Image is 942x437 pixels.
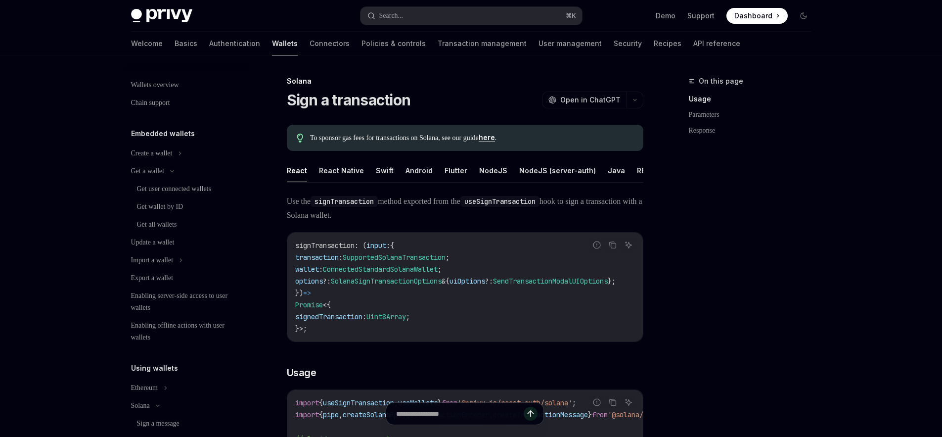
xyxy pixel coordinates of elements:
button: NodeJS [479,159,507,182]
span: ?: [485,277,493,286]
div: Solana [131,400,150,412]
a: Enabling offline actions with user wallets [123,317,250,346]
span: Dashboard [734,11,772,21]
div: Enabling server-side access to user wallets [131,290,244,314]
a: API reference [693,32,740,55]
span: SupportedSolanaTransaction [343,253,446,262]
a: Sign a message [123,415,250,433]
span: { [319,398,323,407]
div: Wallets overview [131,79,179,91]
span: from [442,398,457,407]
a: Demo [656,11,675,21]
button: NodeJS (server-auth) [519,159,596,182]
code: useSignTransaction [460,196,539,207]
span: } [438,398,442,407]
button: Java [608,159,625,182]
span: ; [572,398,576,407]
a: Basics [175,32,197,55]
button: Swift [376,159,394,182]
a: Wallets overview [123,76,250,94]
a: Security [614,32,642,55]
button: Report incorrect code [590,396,603,409]
code: signTransaction [311,196,378,207]
a: Connectors [310,32,350,55]
span: : [339,253,343,262]
a: User management [538,32,602,55]
span: signTransaction [295,241,355,250]
button: Ask AI [622,239,635,251]
span: uiOptions [449,277,485,286]
span: <{ [323,300,331,309]
button: React [287,159,307,182]
span: wallet [295,265,319,274]
a: Usage [689,91,819,107]
button: Search...⌘K [360,7,582,25]
a: Wallets [272,32,298,55]
a: Authentication [209,32,260,55]
a: Parameters [689,107,819,123]
div: Solana [287,76,643,86]
button: Ask AI [622,396,635,409]
input: Ask a question... [396,403,524,425]
span: input [366,241,386,250]
button: React Native [319,159,364,182]
span: ⌘ K [566,12,576,20]
span: Open in ChatGPT [560,95,621,105]
h5: Using wallets [131,362,178,374]
span: On this page [699,75,743,87]
div: Chain support [131,97,170,109]
button: Create a wallet [123,145,250,162]
a: Get user connected wallets [123,180,250,198]
span: => [303,289,311,297]
a: Policies & controls [361,32,426,55]
span: Uint8Array [366,312,406,321]
a: Support [687,11,715,21]
span: ; [438,265,442,274]
a: Transaction management [438,32,527,55]
button: Solana [123,397,250,415]
a: Recipes [654,32,681,55]
img: dark logo [131,9,192,23]
a: Update a wallet [123,234,250,251]
a: Get all wallets [123,216,250,234]
a: here [479,133,495,142]
span: }; [608,277,616,286]
button: Flutter [445,159,467,182]
span: transaction [295,253,339,262]
span: Usage [287,366,316,380]
span: & [442,277,446,286]
span: ; [446,253,449,262]
span: '@privy-io/react-auth/solana' [457,398,572,407]
span: SendTransactionModalUIOptions [493,277,608,286]
span: Use the method exported from the hook to sign a transaction with a Solana wallet. [287,194,643,222]
div: Get wallet by ID [137,201,183,213]
span: , [394,398,398,407]
div: Export a wallet [131,272,174,284]
button: REST API [637,159,668,182]
div: Get a wallet [131,165,165,177]
span: useSignTransaction [323,398,394,407]
div: Get user connected wallets [137,183,211,195]
button: Open in ChatGPT [542,92,627,108]
span: import [295,398,319,407]
a: Export a wallet [123,269,250,287]
span: SolanaSignTransactionOptions [331,277,442,286]
button: Ethereum [123,379,250,397]
a: Get wallet by ID [123,198,250,216]
button: Toggle dark mode [796,8,811,24]
div: Enabling offline actions with user wallets [131,320,244,343]
h1: Sign a transaction [287,91,411,109]
div: Create a wallet [131,147,173,159]
a: Enabling server-side access to user wallets [123,287,250,317]
button: Android [405,159,433,182]
span: To sponsor gas fees for transactions on Solana, see our guide . [310,133,633,143]
span: useWallets [398,398,438,407]
span: signedTransaction [295,312,362,321]
button: Copy the contents from the code block [606,396,619,409]
button: Report incorrect code [590,239,603,251]
button: Get a wallet [123,162,250,180]
div: Import a wallet [131,254,174,266]
span: { [390,241,394,250]
span: { [446,277,449,286]
span: Promise [295,300,323,309]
